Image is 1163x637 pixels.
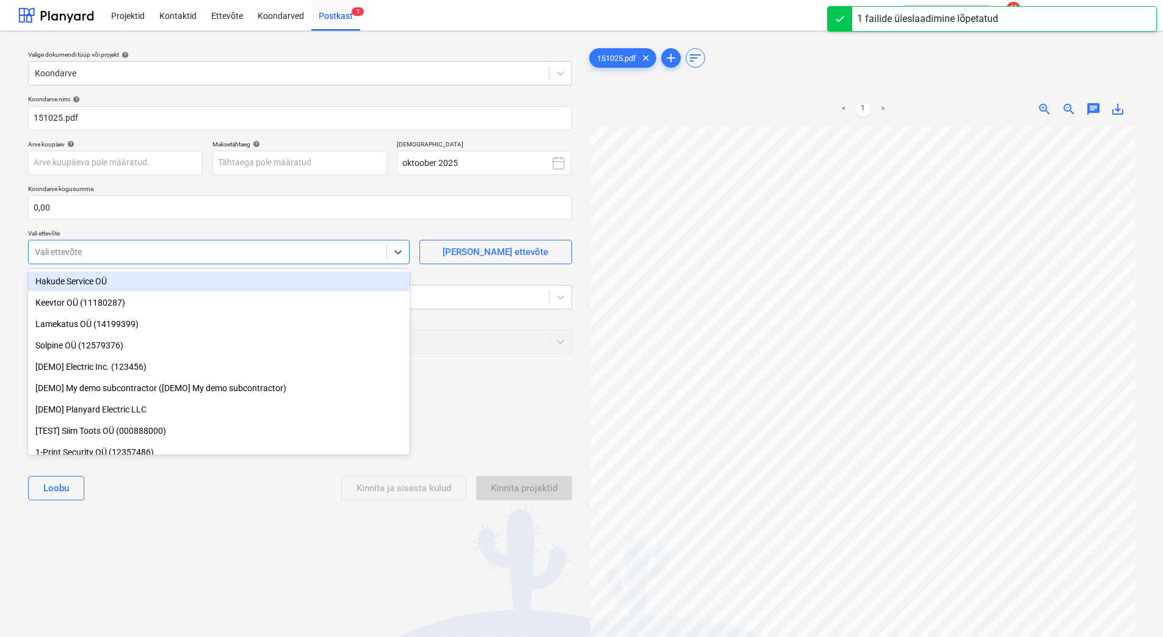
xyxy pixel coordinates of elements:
span: help [250,140,260,148]
div: [DEMO] My demo subcontractor ([DEMO] My demo subcontractor) [28,378,410,398]
span: 1 [352,7,364,16]
a: Next page [875,102,890,117]
span: zoom_in [1037,102,1052,117]
div: Loobu [43,480,69,496]
span: help [70,96,80,103]
a: Previous page [836,102,851,117]
div: [TEST] Siim Toots OÜ (000888000) [28,421,410,441]
div: Solpine OÜ (12579376) [28,336,410,355]
span: save_alt [1110,102,1125,117]
span: 151025.pdf [590,54,643,63]
button: Loobu [28,476,84,500]
div: 1 failide üleslaadimine lõpetatud [857,12,998,26]
p: [DEMOGRAPHIC_DATA] [397,140,571,151]
input: Koondarve kogusumma [28,195,572,220]
div: [DEMO] Electric Inc. (123456) [28,357,410,376]
span: help [119,51,129,59]
div: [PERSON_NAME] ettevõte [443,244,548,260]
div: Maksetähtaeg [212,140,387,148]
span: clear [639,51,653,65]
iframe: Chat Widget [1102,578,1163,637]
button: oktoober 2025 [397,151,571,175]
p: Koondarve kogusumma [28,185,572,195]
p: Vali ettevõte [28,229,410,240]
div: Keevtor OÜ (11180287) [28,293,410,312]
span: add [664,51,678,65]
div: Hakude Service OÜ [28,272,410,291]
span: zoom_out [1062,102,1076,117]
span: help [65,140,74,148]
div: 1-Print Security OÜ (12357486) [28,442,410,462]
span: sort [688,51,703,65]
div: 151025.pdf [589,48,656,68]
div: Koondarve nimi [28,95,572,103]
span: chat [1086,102,1101,117]
div: Arve kuupäev [28,140,203,148]
a: Page 1 is your current page [856,102,871,117]
button: [PERSON_NAME] ettevõte [419,240,572,264]
input: Tähtaega pole määratud [212,151,387,175]
div: Valige dokumendi tüüp või projekt [28,51,572,59]
input: Arve kuupäeva pole määratud. [28,151,203,175]
div: Lamekatus OÜ (14199399) [28,314,410,334]
input: Koondarve nimi [28,106,572,131]
div: [DEMO] Planyard Electric LLC [28,400,410,419]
